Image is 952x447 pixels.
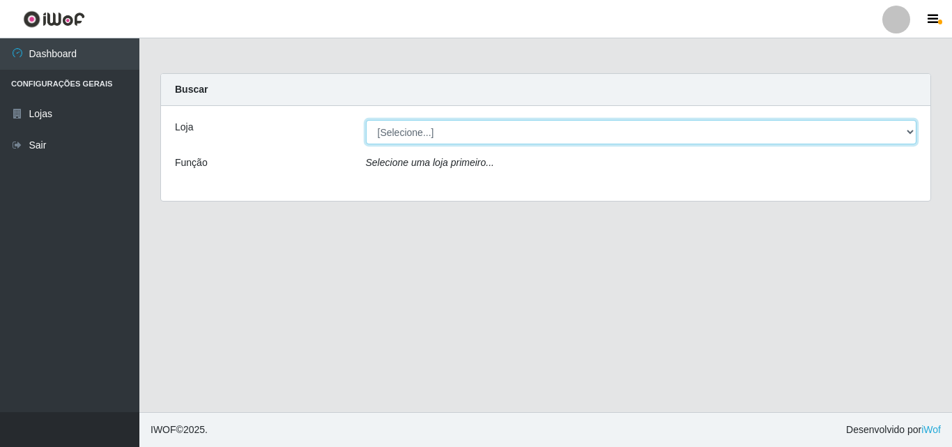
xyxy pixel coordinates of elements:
[846,423,941,437] span: Desenvolvido por
[921,424,941,435] a: iWof
[151,424,176,435] span: IWOF
[151,423,208,437] span: © 2025 .
[175,84,208,95] strong: Buscar
[175,120,193,135] label: Loja
[23,10,85,28] img: CoreUI Logo
[175,156,208,170] label: Função
[366,157,494,168] i: Selecione uma loja primeiro...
